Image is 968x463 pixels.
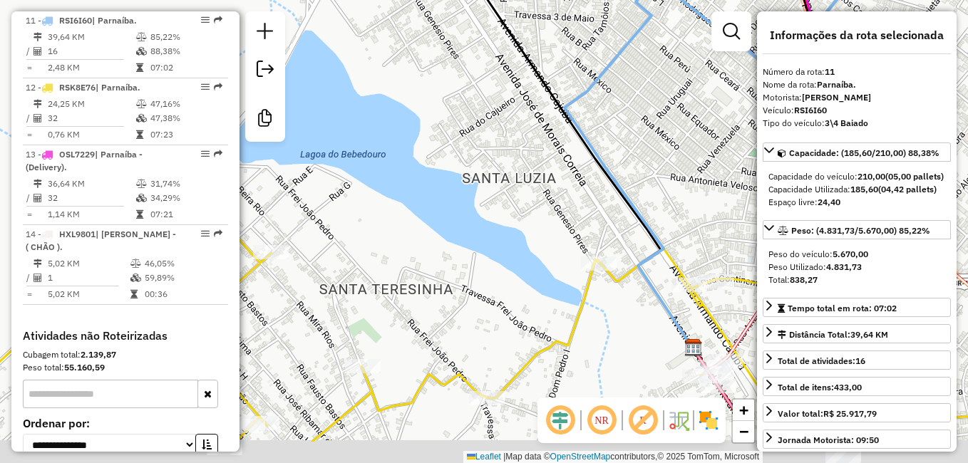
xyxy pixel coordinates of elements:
[26,149,143,172] span: | Parnaíba - (Delivery).
[150,177,222,191] td: 31,74%
[96,82,140,93] span: | Parnaíba.
[763,117,951,130] div: Tipo do veículo:
[626,403,660,437] span: Exibir rótulo
[467,452,501,462] a: Leaflet
[878,184,937,194] strong: (04,42 pallets)
[763,91,951,104] div: Motorista:
[251,104,279,136] a: Criar modelo
[64,362,105,373] strong: 55.160,59
[763,242,951,292] div: Peso: (4.831,73/5.670,00) 85,22%
[23,329,228,343] h4: Atividades não Roteirizadas
[47,128,135,142] td: 0,76 KM
[791,225,930,236] span: Peso: (4.831,73/5.670,00) 85,22%
[130,274,141,282] i: % de utilização da cubagem
[26,15,137,26] span: 11 -
[150,191,222,205] td: 34,29%
[34,180,42,188] i: Distância Total
[136,33,147,41] i: % de utilização do peso
[763,142,951,162] a: Capacidade: (185,60/210,00) 88,38%
[739,422,748,440] span: −
[850,329,888,340] span: 39,64 KM
[201,229,210,238] em: Opções
[47,271,130,285] td: 1
[23,415,228,432] label: Ordenar por:
[26,287,33,301] td: =
[195,434,218,456] button: Ordem crescente
[150,97,222,111] td: 47,16%
[763,220,951,239] a: Peso: (4.831,73/5.670,00) 85,22%
[214,229,222,238] em: Rota exportada
[26,207,33,222] td: =
[34,100,42,108] i: Distância Total
[823,408,877,419] strong: R$ 25.917,79
[763,28,951,42] h4: Informações da rota selecionada
[763,298,951,317] a: Tempo total em rota: 07:02
[733,400,754,421] a: Zoom in
[733,421,754,442] a: Zoom out
[789,147,939,158] span: Capacidade: (185,60/210,00) 88,38%
[136,114,147,123] i: % de utilização da cubagem
[818,197,840,207] strong: 24,40
[136,63,143,72] i: Tempo total em rota
[763,403,951,422] a: Valor total:R$ 25.917,79
[47,256,130,271] td: 5,02 KM
[47,111,135,125] td: 32
[763,377,951,396] a: Total de itens:433,00
[667,409,690,432] img: Fluxo de ruas
[59,149,95,160] span: OSL7229
[768,261,945,274] div: Peso Utilizado:
[26,44,33,58] td: /
[47,61,135,75] td: 2,48 KM
[81,349,116,360] strong: 2.139,87
[763,78,951,91] div: Nome da rota:
[130,259,141,268] i: % de utilização do peso
[201,16,210,24] em: Opções
[251,17,279,49] a: Nova sessão e pesquisa
[850,184,878,194] strong: 185,60
[59,15,92,26] span: RSI6I60
[768,249,868,259] span: Peso do veículo:
[834,382,862,392] strong: 433,00
[825,118,868,128] strong: 3\4 Baiado
[26,229,176,252] span: | [PERSON_NAME] - ( CHÃO ).
[214,16,222,24] em: Rota exportada
[855,355,865,366] strong: 16
[825,66,835,77] strong: 11
[763,66,951,78] div: Número da rota:
[34,33,42,41] i: Distância Total
[34,114,42,123] i: Total de Atividades
[26,191,33,205] td: /
[768,196,945,209] div: Espaço livre:
[26,111,33,125] td: /
[763,350,951,370] a: Total de atividades:16
[201,150,210,158] em: Opções
[144,287,222,301] td: 00:36
[150,61,222,75] td: 07:02
[858,171,885,182] strong: 210,00
[150,128,222,142] td: 07:23
[47,191,135,205] td: 32
[214,150,222,158] em: Rota exportada
[47,177,135,191] td: 36,64 KM
[585,403,619,437] span: Ocultar NR
[763,324,951,343] a: Distância Total:39,64 KM
[503,452,505,462] span: |
[150,111,222,125] td: 47,38%
[26,82,140,93] span: 12 -
[739,401,748,419] span: +
[150,30,222,44] td: 85,22%
[47,30,135,44] td: 39,64 KM
[885,171,944,182] strong: (05,00 pallets)
[768,183,945,196] div: Capacidade Utilizada:
[790,274,818,285] strong: 838,27
[136,47,147,56] i: % de utilização da cubagem
[214,83,222,91] em: Rota exportada
[23,348,228,361] div: Cubagem total:
[150,44,222,58] td: 88,38%
[763,165,951,214] div: Capacidade: (185,60/210,00) 88,38%
[34,194,42,202] i: Total de Atividades
[34,47,42,56] i: Total de Atividades
[150,207,222,222] td: 07:21
[717,17,746,46] a: Exibir filtros
[26,128,33,142] td: =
